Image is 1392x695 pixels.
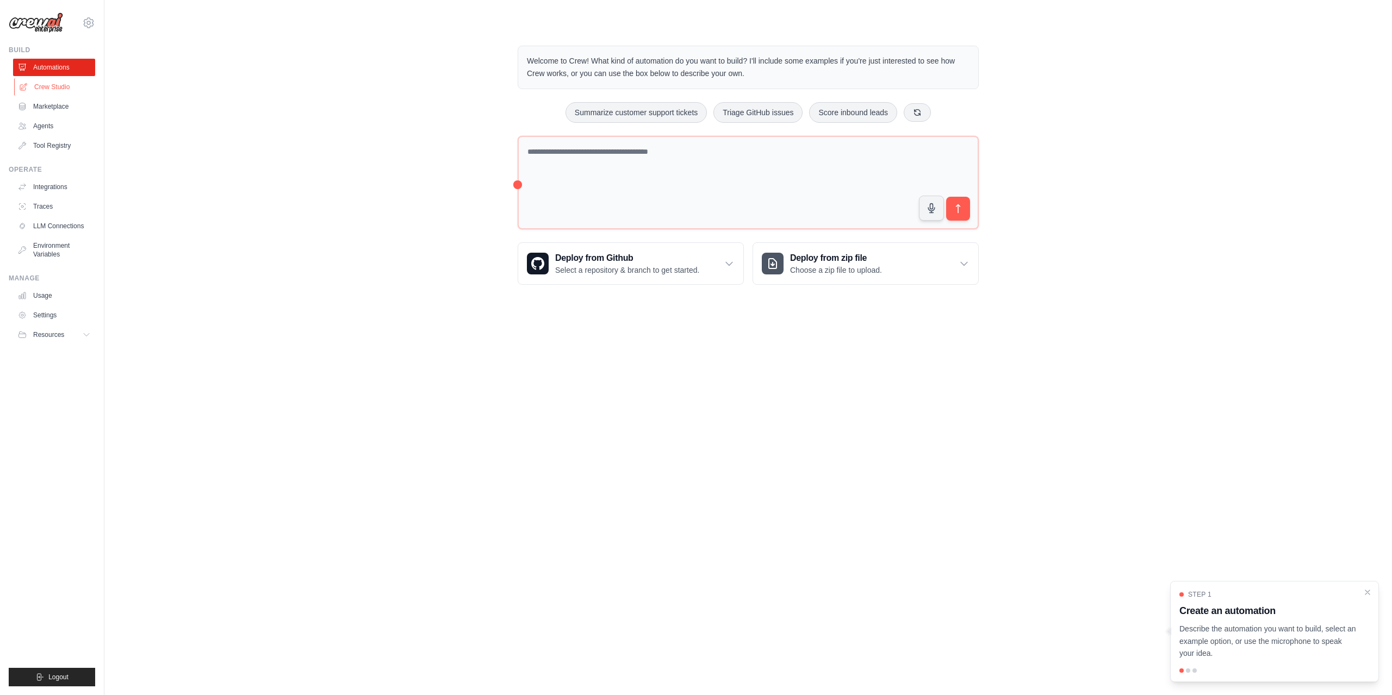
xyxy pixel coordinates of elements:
button: Triage GitHub issues [713,102,803,123]
div: Manage [9,274,95,283]
iframe: Chat Widget [1338,643,1392,695]
a: LLM Connections [13,217,95,235]
a: Environment Variables [13,237,95,263]
p: Welcome to Crew! What kind of automation do you want to build? I'll include some examples if you'... [527,55,970,80]
a: Integrations [13,178,95,196]
h3: Create an automation [1179,603,1357,618]
button: Score inbound leads [809,102,897,123]
p: Describe the automation you want to build, select an example option, or use the microphone to spe... [1179,623,1357,660]
div: Operate [9,165,95,174]
a: Automations [13,59,95,76]
button: Summarize customer support tickets [565,102,707,123]
a: Tool Registry [13,137,95,154]
h3: Deploy from zip file [790,252,882,265]
p: Select a repository & branch to get started. [555,265,699,276]
span: Logout [48,673,69,681]
img: Logo [9,12,63,33]
a: Settings [13,306,95,324]
button: Resources [13,326,95,343]
span: Resources [33,330,64,339]
span: Step 1 [1188,590,1211,599]
a: Traces [13,198,95,215]
button: Close walkthrough [1363,588,1372,597]
button: Logout [9,668,95,686]
p: Choose a zip file to upload. [790,265,882,276]
a: Agents [13,117,95,135]
a: Marketplace [13,98,95,115]
div: Build [9,46,95,54]
a: Crew Studio [14,78,96,96]
a: Usage [13,287,95,304]
h3: Deploy from Github [555,252,699,265]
